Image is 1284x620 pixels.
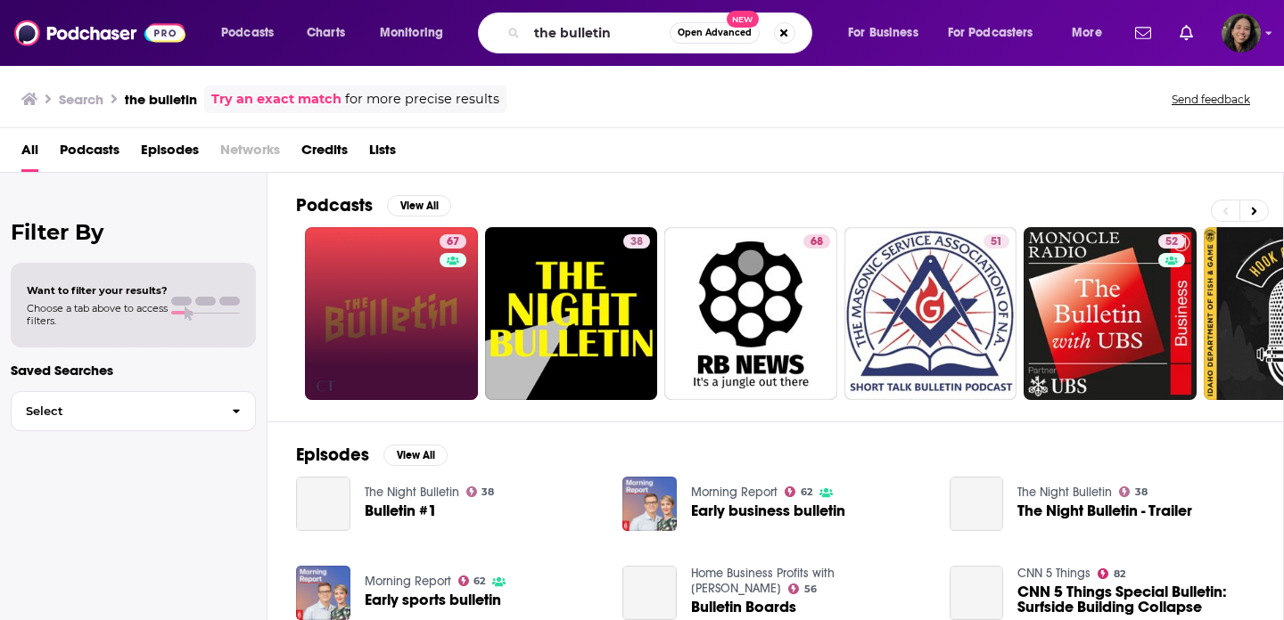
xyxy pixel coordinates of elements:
[1165,233,1178,251] span: 52
[936,19,1059,47] button: open menu
[1059,19,1124,47] button: open menu
[301,135,348,172] a: Credits
[27,284,168,297] span: Want to filter your results?
[485,227,658,400] a: 38
[387,195,451,216] button: View All
[296,444,369,466] h2: Episodes
[345,89,499,110] span: for more precise results
[848,20,918,45] span: For Business
[141,135,199,172] a: Episodes
[365,503,437,518] a: Bulletin #1
[447,233,459,251] span: 67
[60,135,119,172] a: Podcasts
[12,405,218,417] span: Select
[622,477,677,531] img: Early business bulletin
[1119,486,1148,497] a: 38
[835,19,941,47] button: open menu
[305,227,478,400] a: 67
[296,444,448,466] a: EpisodesView All
[1222,13,1261,53] img: User Profile
[11,219,256,245] h2: Filter By
[844,227,1017,400] a: 51
[1072,20,1102,45] span: More
[1173,18,1200,48] a: Show notifications dropdown
[380,20,443,45] span: Monitoring
[1222,13,1261,53] span: Logged in as BroadleafBooks2
[1017,584,1255,615] a: CNN 5 Things Special Bulletin: Surfside Building Collapse
[1128,18,1158,48] a: Show notifications dropdown
[1017,566,1091,581] a: CNN 5 Things
[220,135,280,172] span: Networks
[1024,227,1197,400] a: 52
[495,12,829,53] div: Search podcasts, credits, & more...
[473,577,485,585] span: 62
[221,20,274,45] span: Podcasts
[27,302,168,327] span: Choose a tab above to access filters.
[296,194,373,216] h2: Podcasts
[365,485,459,500] a: The Night Bulletin
[59,91,103,108] h3: Search
[950,566,1004,620] a: CNN 5 Things Special Bulletin: Surfside Building Collapse
[527,19,670,47] input: Search podcasts, credits, & more...
[11,391,256,431] button: Select
[1098,568,1125,579] a: 82
[367,19,466,47] button: open menu
[1135,488,1148,496] span: 38
[365,574,451,589] a: Morning Report
[678,29,752,37] span: Open Advanced
[125,91,197,108] h3: the bulletin
[950,477,1004,531] a: The Night Bulletin - Trailer
[811,233,823,251] span: 68
[209,19,297,47] button: open menu
[466,486,495,497] a: 38
[785,486,812,497] a: 62
[296,194,451,216] a: PodcastsView All
[1017,485,1112,500] a: The Night Bulletin
[623,234,650,249] a: 38
[788,583,817,594] a: 56
[211,89,342,110] a: Try an exact match
[630,233,643,251] span: 38
[21,135,38,172] a: All
[804,585,817,593] span: 56
[670,22,760,44] button: Open AdvancedNew
[691,566,835,596] a: Home Business Profits with Ray Higdon
[296,566,350,620] img: Early sports bulletin
[1114,570,1125,578] span: 82
[801,488,812,496] span: 62
[1222,13,1261,53] button: Show profile menu
[14,16,185,50] img: Podchaser - Follow, Share and Rate Podcasts
[727,11,759,28] span: New
[1158,234,1185,249] a: 52
[481,488,494,496] span: 38
[803,234,830,249] a: 68
[11,362,256,379] p: Saved Searches
[296,477,350,531] a: Bulletin #1
[369,135,396,172] a: Lists
[664,227,837,400] a: 68
[991,233,1002,251] span: 51
[383,445,448,466] button: View All
[1166,92,1255,107] button: Send feedback
[691,485,778,500] a: Morning Report
[458,575,486,586] a: 62
[365,592,501,608] span: Early sports bulletin
[984,234,1009,249] a: 51
[307,20,345,45] span: Charts
[691,503,845,518] a: Early business bulletin
[1017,503,1192,518] span: The Night Bulletin - Trailer
[691,600,796,615] a: Bulletin Boards
[622,566,677,620] a: Bulletin Boards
